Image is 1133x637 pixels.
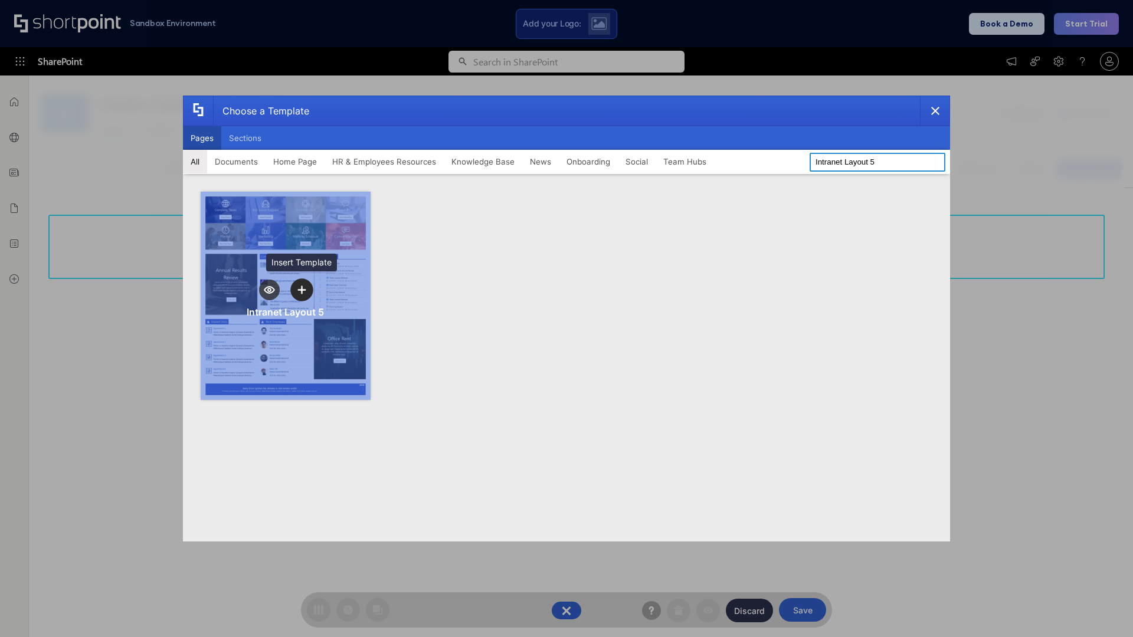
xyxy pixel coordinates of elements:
button: Pages [183,126,221,150]
button: News [522,150,559,173]
iframe: Chat Widget [921,500,1133,637]
input: Search [810,153,945,172]
div: Choose a Template [213,96,309,126]
button: Home Page [266,150,325,173]
button: HR & Employees Resources [325,150,444,173]
div: template selector [183,96,950,541]
button: Team Hubs [656,150,714,173]
button: All [183,150,207,173]
button: Onboarding [559,150,618,173]
button: Documents [207,150,266,173]
button: Social [618,150,656,173]
button: Knowledge Base [444,150,522,173]
button: Sections [221,126,269,150]
div: Intranet Layout 5 [247,306,324,318]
